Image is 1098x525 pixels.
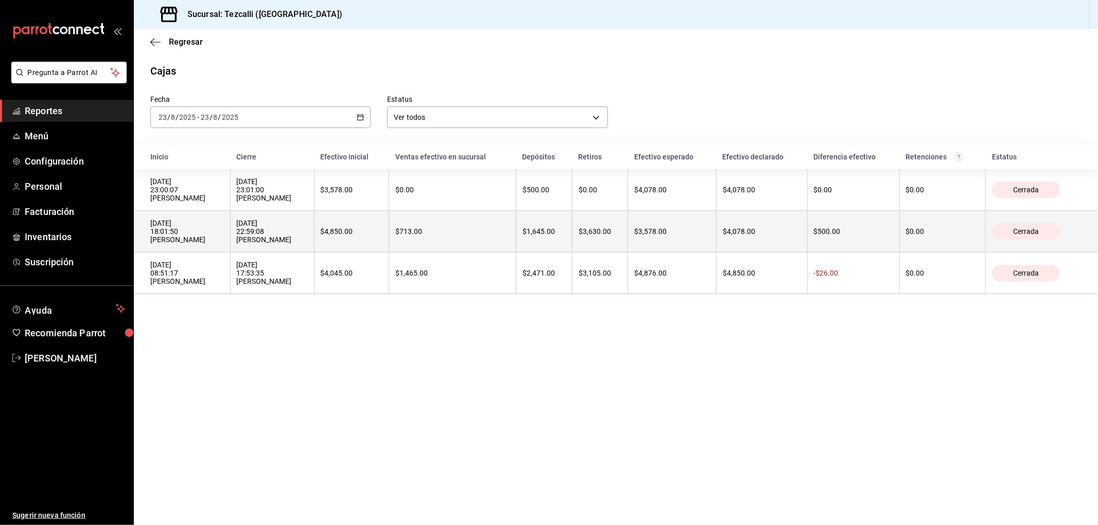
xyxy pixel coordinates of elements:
[150,219,224,244] div: [DATE] 18:01:50 [PERSON_NAME]
[1009,227,1043,236] span: Cerrada
[395,186,510,194] div: $0.00
[522,227,566,236] div: $1,645.00
[387,96,607,103] label: Estatus
[237,261,308,285] div: [DATE] 17:53:35 [PERSON_NAME]
[179,8,342,21] h3: Sucursal: Tezcalli ([GEOGRAPHIC_DATA])
[906,186,980,194] div: $0.00
[113,27,121,35] button: open_drawer_menu
[150,37,203,47] button: Regresar
[221,113,239,121] input: ----
[150,153,224,161] div: Inicio
[25,351,125,365] span: [PERSON_NAME]
[25,205,125,219] span: Facturación
[906,269,980,277] div: $0.00
[210,113,213,121] span: /
[579,186,622,194] div: $0.00
[200,113,210,121] input: --
[150,96,371,103] label: Fecha
[321,269,383,277] div: $4,045.00
[955,153,963,161] svg: Total de retenciones de propinas registradas
[28,67,111,78] span: Pregunta a Parrot AI
[992,153,1082,161] div: Estatus
[634,227,710,236] div: $3,578.00
[213,113,218,121] input: --
[25,154,125,168] span: Configuración
[236,153,308,161] div: Cierre
[1009,269,1043,277] span: Cerrada
[395,153,510,161] div: Ventas efectivo en sucursal
[7,75,127,85] a: Pregunta a Parrot AI
[179,113,196,121] input: ----
[167,113,170,121] span: /
[723,269,801,277] div: $4,850.00
[1009,186,1043,194] span: Cerrada
[813,153,893,161] div: Diferencia efectivo
[25,129,125,143] span: Menú
[814,227,893,236] div: $500.00
[158,113,167,121] input: --
[522,186,566,194] div: $500.00
[634,186,710,194] div: $4,078.00
[387,106,607,128] div: Ver todos
[176,113,179,121] span: /
[25,230,125,244] span: Inventarios
[522,269,566,277] div: $2,471.00
[237,219,308,244] div: [DATE] 22:59:08 [PERSON_NAME]
[906,227,980,236] div: $0.00
[321,186,383,194] div: $3,578.00
[25,104,125,118] span: Reportes
[25,326,125,340] span: Recomienda Parrot
[150,261,224,285] div: [DATE] 08:51:17 [PERSON_NAME]
[169,37,203,47] span: Regresar
[11,62,127,83] button: Pregunta a Parrot AI
[395,227,510,236] div: $713.00
[197,113,199,121] span: -
[12,510,125,521] span: Sugerir nueva función
[218,113,221,121] span: /
[723,153,801,161] div: Efectivo declarado
[25,302,112,315] span: Ayuda
[579,227,622,236] div: $3,630.00
[321,227,383,236] div: $4,850.00
[814,269,893,277] div: -$26.00
[723,227,801,236] div: $4,078.00
[522,153,566,161] div: Depósitos
[395,269,510,277] div: $1,465.00
[150,63,177,79] div: Cajas
[634,269,710,277] div: $4,876.00
[170,113,176,121] input: --
[579,269,622,277] div: $3,105.00
[237,177,308,202] div: [DATE] 23:01:00 [PERSON_NAME]
[578,153,622,161] div: Retiros
[25,179,125,193] span: Personal
[150,177,224,202] div: [DATE] 23:00:07 [PERSON_NAME]
[25,255,125,269] span: Suscripción
[723,186,801,194] div: $4,078.00
[634,153,710,161] div: Efectivo esperado
[905,153,980,161] div: Retenciones
[814,186,893,194] div: $0.00
[320,153,383,161] div: Efectivo inicial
